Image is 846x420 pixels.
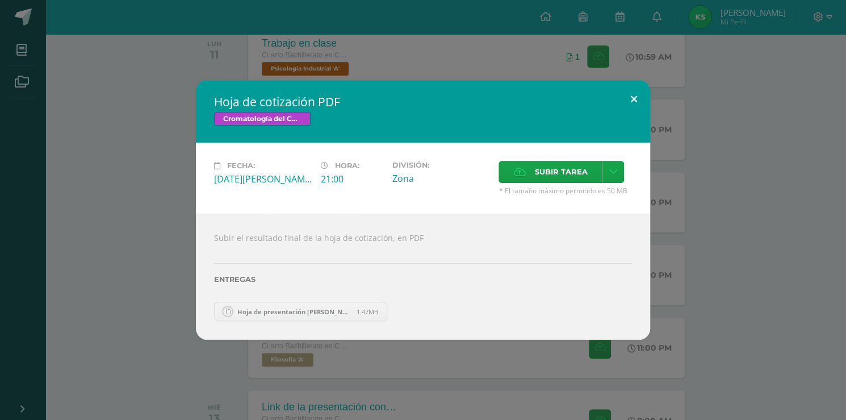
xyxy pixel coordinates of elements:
[392,172,489,185] div: Zona
[214,112,311,126] span: Cromatología del Color
[321,173,383,185] div: 21:00
[214,173,312,185] div: [DATE][PERSON_NAME]
[227,161,255,170] span: Fecha:
[214,94,632,110] h2: Hoja de cotización PDF
[392,161,489,169] label: División:
[618,80,650,119] button: Close (Esc)
[357,307,378,316] span: 1.47MB
[214,302,387,321] a: Hoja de presentación Kevin Sarceño.ai
[335,161,359,170] span: Hora:
[534,161,587,182] span: Subir tarea
[232,307,357,316] span: Hoja de presentación [PERSON_NAME][URL]
[196,214,650,340] div: Subir el resultado final de la hoja de cotización, en PDF
[499,186,632,196] span: * El tamaño máximo permitido es 50 MB
[214,275,632,284] label: Entregas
